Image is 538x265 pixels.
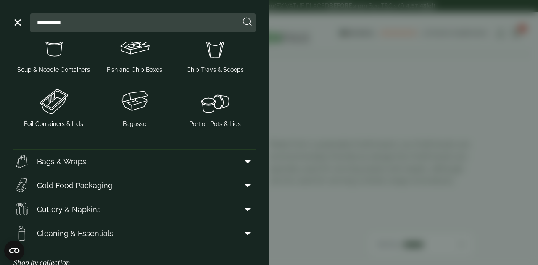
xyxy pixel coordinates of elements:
[13,153,30,170] img: Paper_carriers.svg
[17,66,90,74] span: Soup & Noodle Containers
[17,83,91,130] a: Foil Containers & Lids
[37,228,113,239] span: Cleaning & Essentials
[98,30,171,64] img: FishNchip_box.svg
[13,173,256,197] a: Cold Food Packaging
[98,29,171,76] a: Fish and Chip Boxes
[13,177,30,194] img: Sandwich_box.svg
[98,84,171,118] img: Clamshell_box.svg
[189,120,241,129] span: Portion Pots & Lids
[123,120,146,129] span: Bagasse
[178,84,252,118] img: PortionPots.svg
[13,221,256,245] a: Cleaning & Essentials
[37,204,101,215] span: Cutlery & Napkins
[17,84,91,118] img: Foil_container.svg
[13,201,30,218] img: Cutlery.svg
[98,83,171,130] a: Bagasse
[13,197,256,221] a: Cutlery & Napkins
[187,66,244,74] span: Chip Trays & Scoops
[17,30,91,64] img: SoupNoodle_container.svg
[107,66,162,74] span: Fish and Chip Boxes
[13,225,30,241] img: open-wipe.svg
[178,29,252,76] a: Chip Trays & Scoops
[24,120,83,129] span: Foil Containers & Lids
[178,30,252,64] img: Chip_tray.svg
[178,83,252,130] a: Portion Pots & Lids
[17,29,91,76] a: Soup & Noodle Containers
[37,156,86,167] span: Bags & Wraps
[13,150,256,173] a: Bags & Wraps
[4,241,24,261] button: Open CMP widget
[37,180,113,191] span: Cold Food Packaging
